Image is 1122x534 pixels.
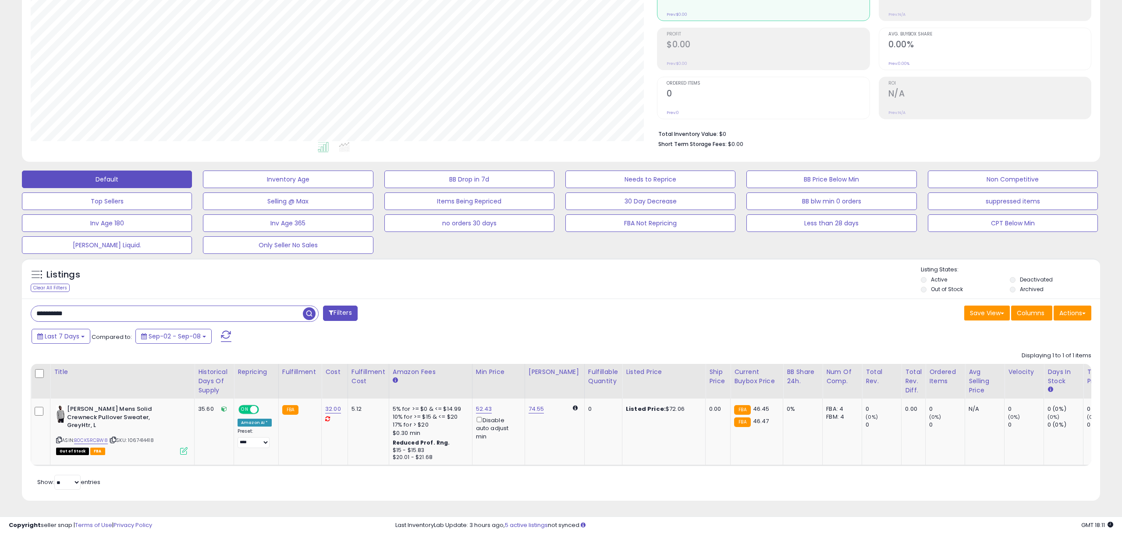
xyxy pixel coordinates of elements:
[323,306,357,321] button: Filters
[529,367,581,377] div: [PERSON_NAME]
[56,405,65,423] img: 31K-wSRPGOL._SL40_.jpg
[888,89,1091,100] h2: N/A
[658,140,727,148] b: Short Term Storage Fees:
[734,367,779,386] div: Current Buybox Price
[888,12,905,17] small: Prev: N/A
[238,367,275,377] div: Repricing
[1047,367,1079,386] div: Days In Stock
[565,171,735,188] button: Needs to Reprice
[667,12,687,17] small: Prev: $0.00
[667,61,687,66] small: Prev: $0.00
[658,130,718,138] b: Total Inventory Value:
[929,421,965,429] div: 0
[1047,405,1083,413] div: 0 (0%)
[626,405,699,413] div: $72.06
[22,214,192,232] button: Inv Age 180
[239,406,250,413] span: ON
[135,329,212,344] button: Sep-02 - Sep-08
[282,405,298,415] small: FBA
[1081,521,1113,529] span: 2025-09-16 18:11 GMT
[1047,421,1083,429] div: 0 (0%)
[1008,367,1040,377] div: Velocity
[709,367,727,386] div: Ship Price
[1020,285,1044,293] label: Archived
[203,171,373,188] button: Inventory Age
[658,128,1085,139] li: $0
[787,405,816,413] div: 0%
[728,140,743,148] span: $0.00
[928,192,1098,210] button: suppressed items
[393,454,465,461] div: $20.01 - $21.68
[32,329,90,344] button: Last 7 Days
[476,367,521,377] div: Min Price
[753,417,769,425] span: 46.47
[282,367,318,377] div: Fulfillment
[929,405,965,413] div: 0
[56,448,89,455] span: All listings that are currently out of stock and unavailable for purchase on Amazon
[1008,421,1044,429] div: 0
[931,276,947,283] label: Active
[203,214,373,232] button: Inv Age 365
[393,421,465,429] div: 17% for > $20
[565,192,735,210] button: 30 Day Decrease
[505,521,548,529] a: 5 active listings
[22,192,192,210] button: Top Sellers
[888,110,905,115] small: Prev: N/A
[1087,367,1119,386] div: Total Profit
[1017,309,1044,317] span: Columns
[92,333,132,341] span: Compared to:
[476,405,492,413] a: 52.43
[964,306,1010,320] button: Save View
[393,367,469,377] div: Amazon Fees
[753,405,770,413] span: 46.45
[238,428,272,448] div: Preset:
[826,367,858,386] div: Num of Comp.
[31,284,70,292] div: Clear All Filters
[352,405,382,413] div: 5.12
[393,377,398,384] small: Amazon Fees.
[325,367,344,377] div: Cost
[1047,413,1060,420] small: (0%)
[149,332,201,341] span: Sep-02 - Sep-08
[529,405,544,413] a: 74.55
[238,419,272,427] div: Amazon AI *
[9,521,41,529] strong: Copyright
[928,171,1098,188] button: Non Competitive
[476,415,518,441] div: Disable auto adjust min
[826,413,855,421] div: FBM: 4
[746,192,916,210] button: BB blw min 0 orders
[826,405,855,413] div: FBA: 4
[67,405,174,432] b: [PERSON_NAME] Mens Solid Crewneck Pullover Sweater, GreyHtr, L
[54,367,191,377] div: Title
[56,405,188,454] div: ASIN:
[626,367,702,377] div: Listed Price
[667,32,869,37] span: Profit
[22,236,192,254] button: [PERSON_NAME] Liquid.
[667,89,869,100] h2: 0
[384,171,554,188] button: BB Drop in 7d
[888,39,1091,51] h2: 0.00%
[393,447,465,454] div: $15 - $15.83
[969,405,998,413] div: N/A
[905,405,919,413] div: 0.00
[198,405,227,413] div: 35.60
[1022,352,1091,360] div: Displaying 1 to 1 of 1 items
[1008,413,1020,420] small: (0%)
[352,367,385,386] div: Fulfillment Cost
[1087,413,1099,420] small: (0%)
[667,110,679,115] small: Prev: 0
[888,61,909,66] small: Prev: 0.00%
[905,367,922,395] div: Total Rev. Diff.
[565,214,735,232] button: FBA Not Repricing
[45,332,79,341] span: Last 7 Days
[90,448,105,455] span: FBA
[667,81,869,86] span: Ordered Items
[888,81,1091,86] span: ROI
[75,521,112,529] a: Terms of Use
[929,367,961,386] div: Ordered Items
[74,437,108,444] a: B0CK5RCBW8
[888,32,1091,37] span: Avg. Buybox Share
[1047,386,1053,394] small: Days In Stock.
[203,236,373,254] button: Only Seller No Sales
[1011,306,1052,320] button: Columns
